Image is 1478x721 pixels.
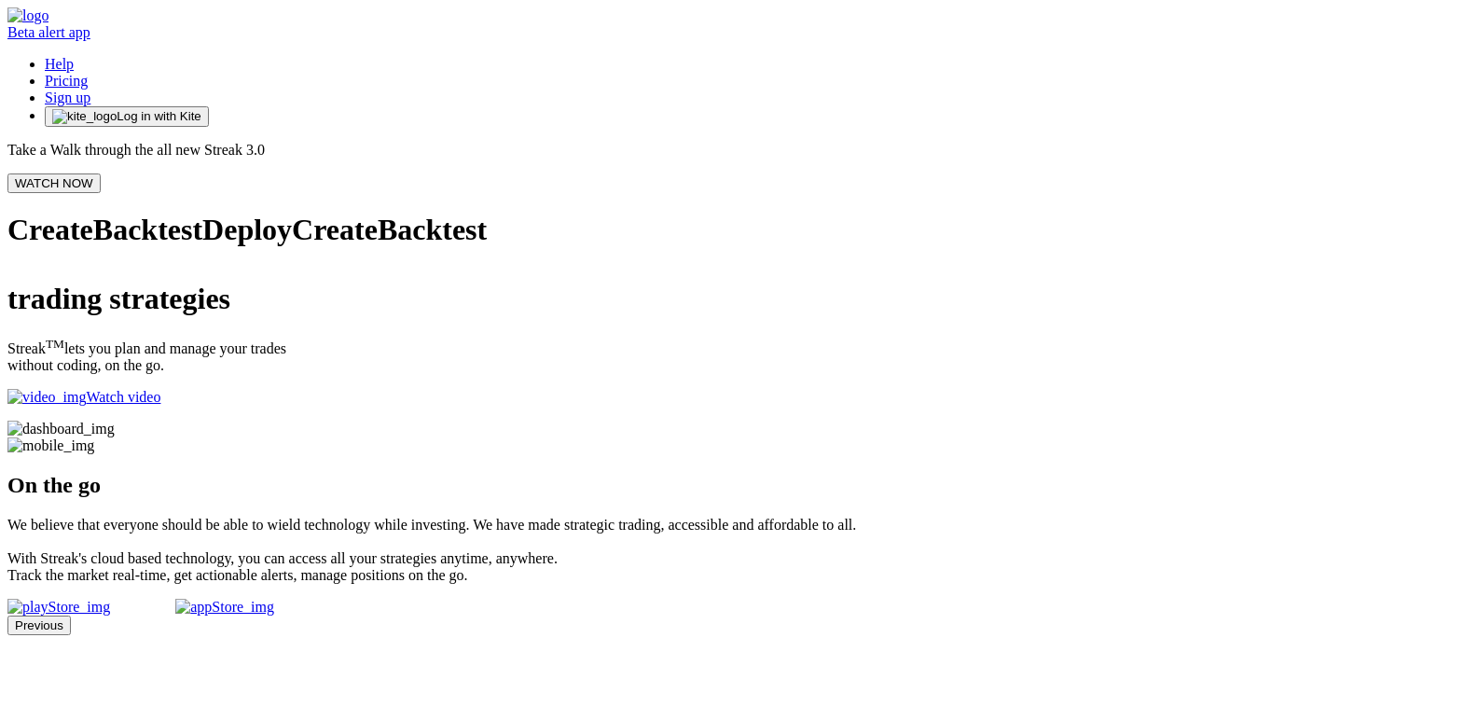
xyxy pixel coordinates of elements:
[7,142,1471,159] p: Take a Walk through the all new Streak 3.0
[7,213,93,246] span: Create
[7,616,71,635] button: Previous
[45,106,209,127] button: kite_logoLog in with Kite
[292,213,378,246] span: Create
[7,389,1471,406] a: video_imgWatch video
[7,437,94,454] img: mobile_img
[52,109,117,124] img: kite_logo
[7,473,1471,498] h2: On the go
[7,337,1471,374] p: Streak lets you plan and manage your trades without coding, on the go.
[7,24,1471,41] a: logoBeta alert app
[7,517,1471,584] p: We believe that everyone should be able to wield technology while investing. We have made strateg...
[7,7,48,24] img: logo
[378,213,487,246] span: Backtest
[7,389,86,406] img: video_img
[46,337,64,351] sup: TM
[7,389,1471,406] p: Watch video
[117,109,200,123] span: Log in with Kite
[7,173,101,193] button: WATCH NOW
[7,24,90,40] span: Beta alert app
[93,213,202,246] span: Backtest
[175,599,274,616] img: appStore_img
[202,213,292,246] span: Deploy
[7,282,230,315] span: trading strategies
[45,73,88,89] a: Pricing
[7,421,115,437] img: dashboard_img
[45,90,90,105] a: Sign up
[7,599,110,616] img: playStore_img
[45,56,74,72] a: Help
